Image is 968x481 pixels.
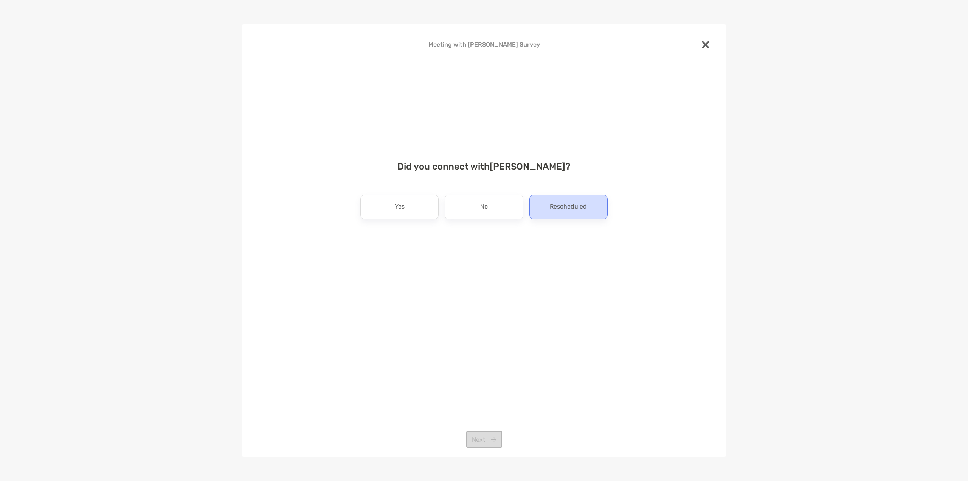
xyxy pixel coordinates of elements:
[395,201,405,213] p: Yes
[254,161,714,172] h4: Did you connect with [PERSON_NAME] ?
[480,201,488,213] p: No
[254,41,714,48] h4: Meeting with [PERSON_NAME] Survey
[702,41,709,48] img: close modal
[550,201,587,213] p: Rescheduled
